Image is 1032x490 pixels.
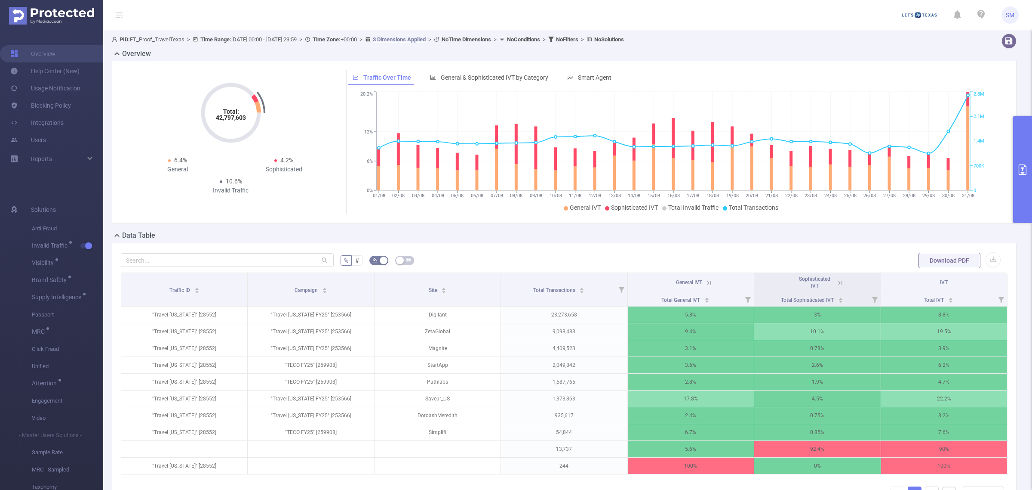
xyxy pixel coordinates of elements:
[10,80,80,97] a: Usage Notification
[785,193,797,198] tspan: 22/08
[248,374,374,390] p: "TECO FY25" [259908]
[754,407,880,424] p: 0.75%
[122,49,151,59] h2: Overview
[248,340,374,357] p: "Travel [US_STATE] FY25" [253566]
[32,380,60,386] span: Attention
[501,407,627,424] p: 935,617
[357,36,365,43] span: >
[594,36,624,43] b: No Solutions
[838,296,843,301] div: Sort
[628,441,754,457] p: 5.6%
[363,74,411,81] span: Traffic Over Time
[121,407,247,424] p: "Travel [US_STATE]" [28552]
[375,323,501,340] p: ZetaGlobal
[754,323,880,340] p: 10.1%
[121,391,247,407] p: "Travel [US_STATE]" [28552]
[729,204,778,211] span: Total Transactions
[174,157,187,164] span: 6.4%
[580,286,584,289] i: icon: caret-up
[32,392,103,409] span: Engagement
[881,323,1007,340] p: 19.5%
[442,290,446,292] i: icon: caret-down
[556,36,578,43] b: No Filters
[32,341,103,358] span: Click Fraud
[121,374,247,390] p: "Travel [US_STATE]" [28552]
[961,193,974,198] tspan: 31/08
[746,193,758,198] tspan: 20/08
[881,458,1007,474] p: 100%
[942,193,954,198] tspan: 30/08
[426,36,434,43] span: >
[32,358,103,375] span: Unified
[297,36,305,43] span: >
[429,287,439,293] span: Site
[32,409,103,427] span: Video
[441,74,548,81] span: General & Sophisticated IVT by Category
[112,37,120,42] i: icon: user
[628,407,754,424] p: 2.4%
[442,36,491,43] b: No Time Dimensions
[754,340,880,357] p: 0.78%
[529,193,542,198] tspan: 09/08
[194,290,199,292] i: icon: caret-down
[169,287,191,293] span: Traffic ID
[881,357,1007,373] p: 6.2%
[121,323,247,340] p: "Travel [US_STATE]" [28552]
[706,193,719,198] tspan: 18/08
[344,257,348,264] span: %
[248,407,374,424] p: "Travel [US_STATE] FY25" [253566]
[615,273,627,306] i: Filter menu
[10,97,71,114] a: Blocking Policy
[863,193,876,198] tspan: 26/08
[375,424,501,440] p: Simplifi
[704,296,709,301] div: Sort
[881,391,1007,407] p: 22.2%
[372,257,378,263] i: icon: bg-colors
[32,242,71,248] span: Invalid Traffic
[628,424,754,440] p: 6.7%
[501,391,627,407] p: 1,373,863
[375,357,501,373] p: StartApp
[974,188,976,193] tspan: 0
[1006,6,1014,24] span: SM
[194,286,199,289] i: icon: caret-up
[628,307,754,323] p: 5.8%
[32,329,48,335] span: MRC
[570,204,601,211] span: General IVT
[881,374,1007,390] p: 4.7%
[372,193,385,198] tspan: 01/08
[10,114,64,131] a: Integrations
[501,374,627,390] p: 1,587,765
[995,292,1007,306] i: Filter menu
[940,279,948,285] span: IVT
[704,296,709,299] i: icon: caret-up
[32,220,103,237] span: Anti-Fraud
[949,299,953,302] i: icon: caret-down
[406,257,411,263] i: icon: table
[628,391,754,407] p: 17.8%
[754,424,880,440] p: 0.85%
[31,155,52,162] span: Reports
[647,193,660,198] tspan: 15/08
[442,286,446,289] i: icon: caret-up
[121,458,247,474] p: "Travel [US_STATE]" [28552]
[10,45,55,62] a: Overview
[360,92,373,97] tspan: 20.2%
[924,297,945,303] span: Total IVT
[313,36,341,43] b: Time Zone:
[322,290,327,292] i: icon: caret-down
[470,193,483,198] tspan: 06/08
[948,296,953,301] div: Sort
[375,391,501,407] p: Saveur_US
[754,458,880,474] p: 0%
[122,230,155,241] h2: Data Table
[355,257,359,264] span: #
[742,292,754,306] i: Filter menu
[248,323,374,340] p: "Travel [US_STATE] FY25" [253566]
[375,407,501,424] p: DotdashMeredith
[375,340,501,357] p: Magnite
[121,340,247,357] p: "Travel [US_STATE]" [28552]
[375,307,501,323] p: Digilant
[10,62,80,80] a: Help Center (New)
[501,441,627,457] p: 13,737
